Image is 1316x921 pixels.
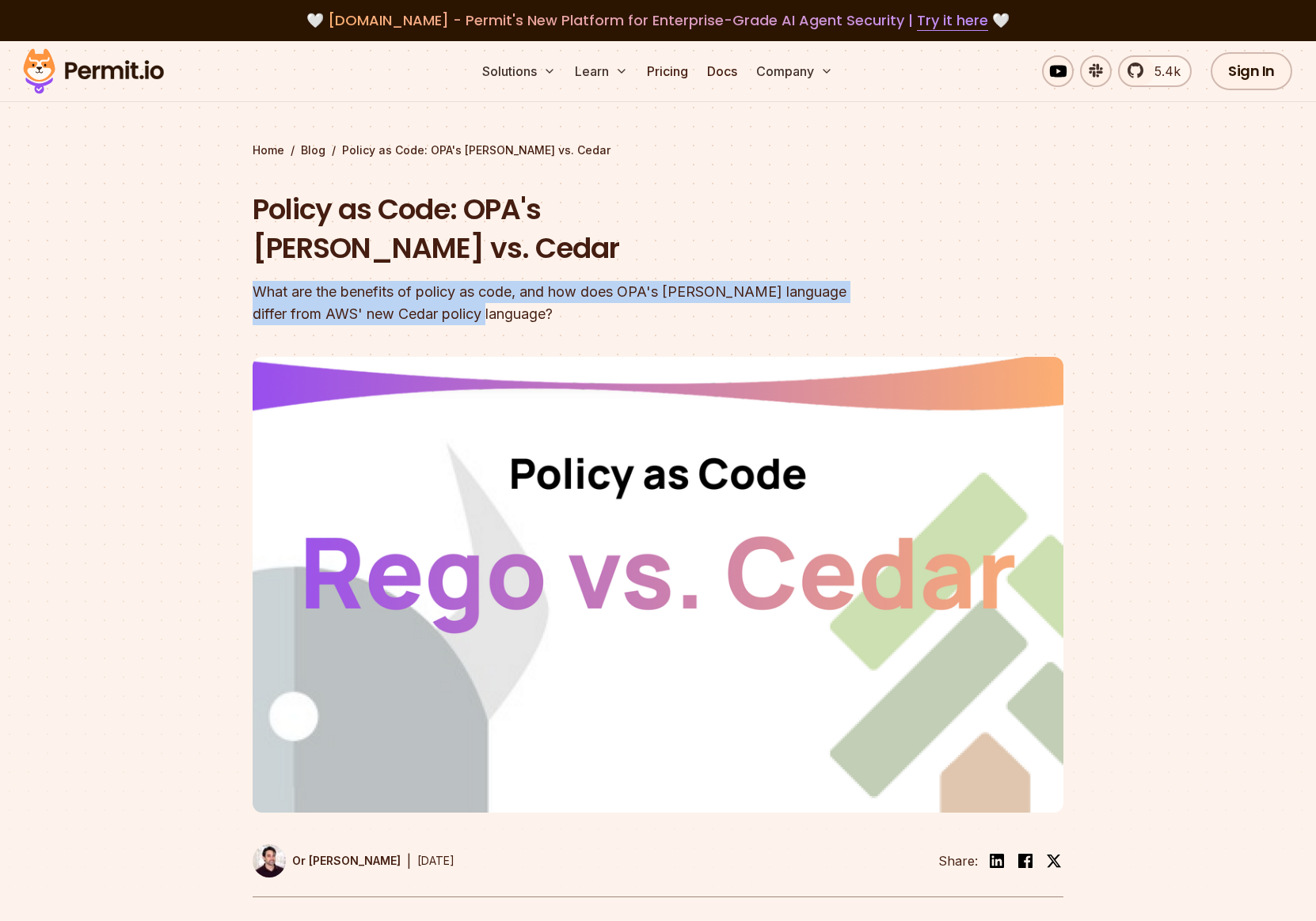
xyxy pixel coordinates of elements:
img: Permit logo [16,44,171,98]
div: 🤍 🤍 [38,9,1278,32]
a: Pricing [641,55,694,87]
img: linkedin [987,851,1006,870]
p: Or [PERSON_NAME] [292,853,401,869]
a: Home [253,142,284,158]
div: | [407,851,411,870]
h1: Policy as Code: OPA's [PERSON_NAME] vs. Cedar [253,190,861,268]
button: Learn [569,55,634,87]
a: Blog [301,142,325,158]
img: facebook [1016,851,1035,870]
img: Policy as Code: OPA's Rego vs. Cedar [253,357,1063,813]
span: 5.4k [1145,62,1181,81]
div: What are the benefits of policy as code, and how does OPA's [PERSON_NAME] language differ from AW... [253,281,861,325]
span: [DOMAIN_NAME] - Permit's New Platform for Enterprise-Grade AI Agent Security | [328,10,988,30]
a: Sign In [1211,52,1292,90]
a: 5.4k [1118,55,1192,87]
time: [DATE] [417,854,455,867]
a: Or [PERSON_NAME] [253,844,401,877]
div: / / [253,142,1063,158]
a: Try it here [917,10,988,31]
a: Docs [701,55,744,87]
img: Or Weis [253,844,286,877]
img: twitter [1046,853,1062,869]
li: Share: [938,851,978,870]
button: Company [750,55,839,87]
button: Solutions [476,55,562,87]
